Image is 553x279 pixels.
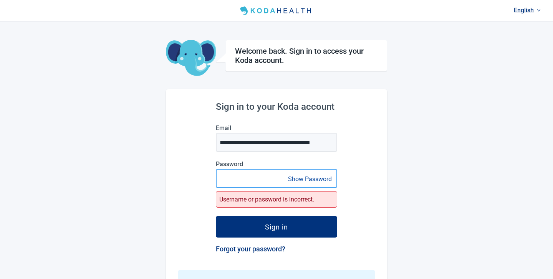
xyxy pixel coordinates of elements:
[216,191,337,208] div: Username or password is incorrect.
[286,174,334,184] button: Show Password
[265,223,288,231] div: Sign in
[237,5,316,17] img: Koda Health
[216,160,337,168] label: Password
[537,8,541,12] span: down
[216,124,337,132] label: Email
[511,4,544,17] a: Current language: English
[166,40,216,77] img: Koda Elephant
[235,46,377,65] h1: Welcome back. Sign in to access your Koda account.
[216,216,337,238] button: Sign in
[216,101,337,112] h2: Sign in to your Koda account
[216,245,285,253] a: Forgot your password?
